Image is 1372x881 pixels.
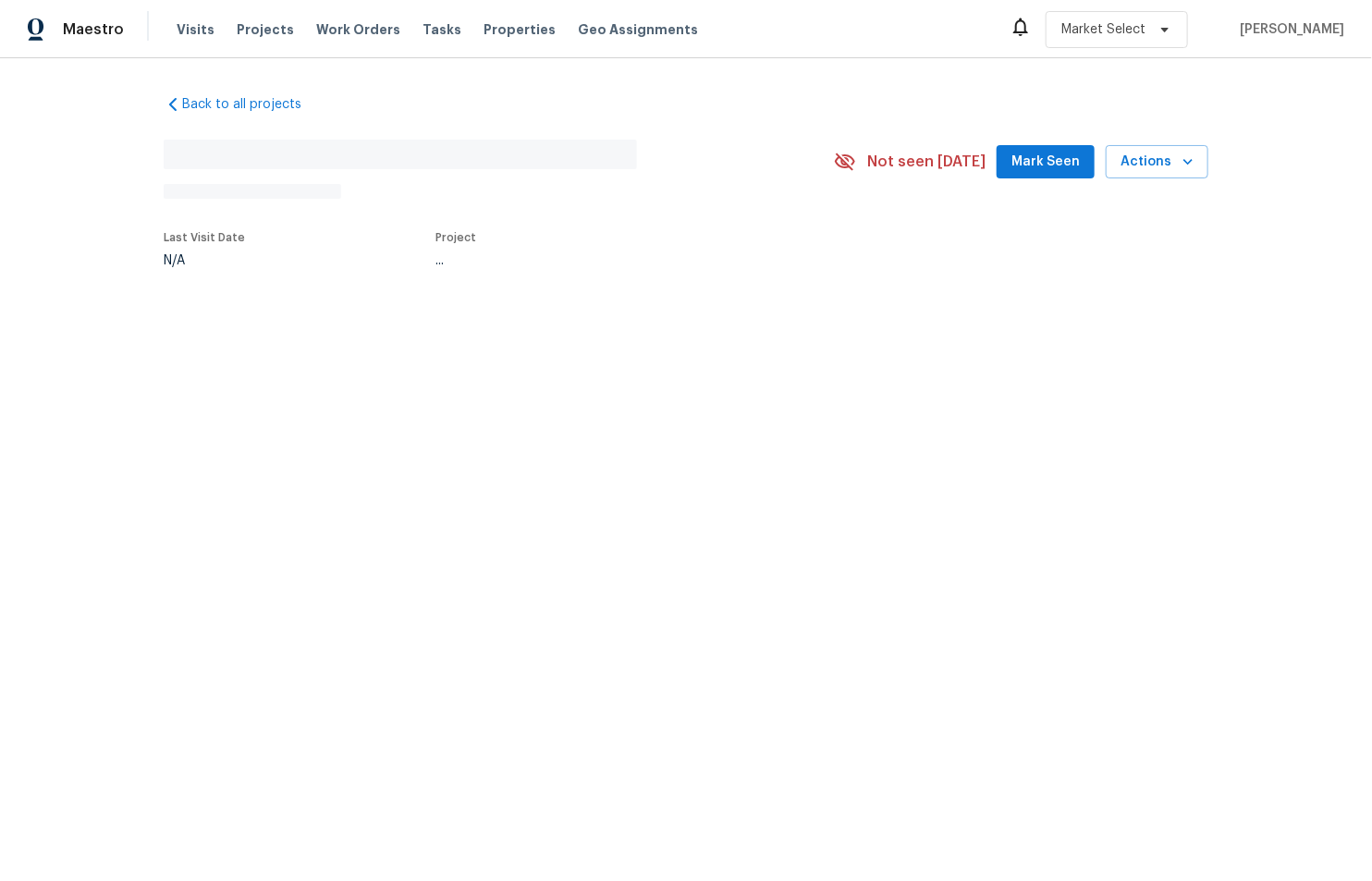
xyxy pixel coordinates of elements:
[164,232,245,243] span: Last Visit Date
[63,20,124,39] span: Maestro
[423,23,461,36] span: Tasks
[435,254,790,267] div: ...
[1106,145,1208,179] button: Actions
[867,153,986,171] span: Not seen [DATE]
[177,20,214,39] span: Visits
[164,95,341,114] a: Back to all projects
[316,20,400,39] span: Work Orders
[484,20,556,39] span: Properties
[1232,20,1344,39] span: [PERSON_NAME]
[1121,151,1194,174] span: Actions
[237,20,294,39] span: Projects
[1061,20,1145,39] span: Market Select
[435,232,476,243] span: Project
[997,145,1095,179] button: Mark Seen
[164,254,245,267] div: N/A
[1011,151,1080,174] span: Mark Seen
[578,20,698,39] span: Geo Assignments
